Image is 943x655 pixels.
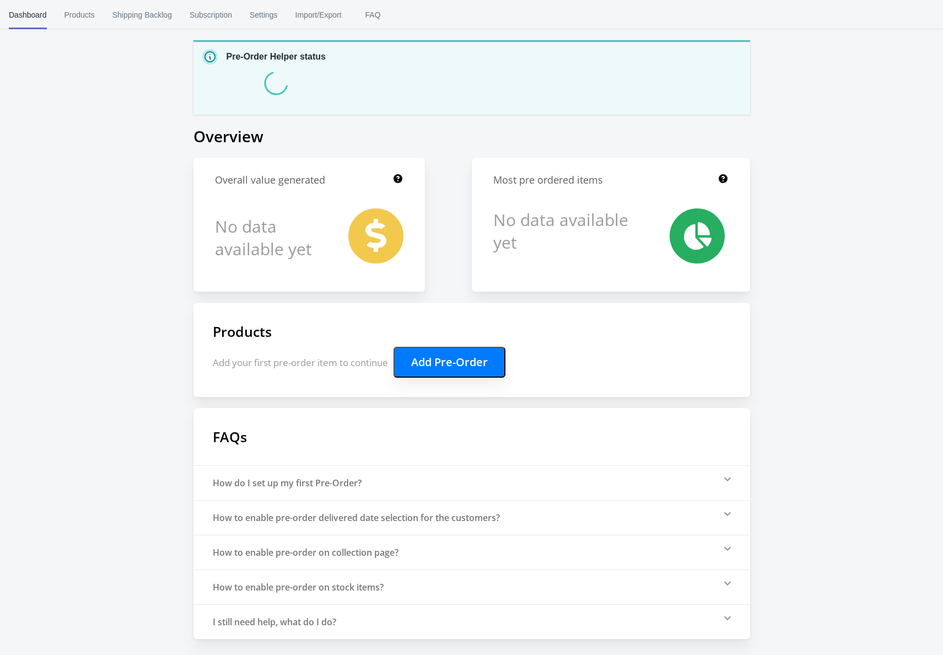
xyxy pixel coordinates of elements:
[213,581,384,593] div: How to enable pre-order on stock items?
[227,50,326,63] p: Pre-Order Helper status
[9,1,47,29] span: Dashboard
[213,512,500,524] div: How to enable pre-order delivered date selection for the customers?
[190,1,232,29] span: Subscription
[394,347,505,378] button: Add Pre-Order
[213,322,731,341] h1: Products
[213,616,336,628] div: I still need help, what do I do?
[493,173,603,187] h1: Most pre ordered items
[493,208,631,254] h1: No data available yet
[213,477,362,489] div: How do I set up my first Pre-Order?
[193,408,750,465] h1: FAQs
[213,546,398,559] div: How to enable pre-order on collection page?
[193,126,750,147] h1: Overview
[250,1,278,29] span: Settings
[295,1,342,29] span: Import/Export
[215,208,325,266] h1: No data available yet
[215,173,325,187] h1: Overall value generated
[64,1,95,29] span: Products
[112,1,172,29] span: Shipping Backlog
[213,347,731,378] p: Add your first pre-order item to continue
[359,1,387,29] span: FAQ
